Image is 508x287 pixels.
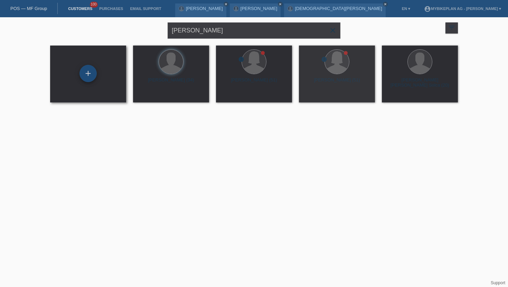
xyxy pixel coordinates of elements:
[90,2,98,8] span: 100
[421,7,505,11] a: account_circleMybikeplan AG - [PERSON_NAME] ▾
[65,7,96,11] a: Customers
[238,56,244,63] div: unconfirmed, pending
[241,6,277,11] a: [PERSON_NAME]
[387,77,452,88] div: [PERSON_NAME] [PERSON_NAME] Solca (20)
[295,6,382,11] a: [DEMOGRAPHIC_DATA][PERSON_NAME]
[80,68,96,79] div: Add customer
[384,2,387,6] i: close
[304,77,369,88] div: [PERSON_NAME] (51)
[10,6,47,11] a: POS — MF Group
[321,56,327,62] i: error
[448,24,455,31] i: filter_list
[96,7,126,11] a: Purchases
[224,2,228,7] a: close
[279,2,282,6] i: close
[222,77,286,88] div: [PERSON_NAME] (51)
[224,2,228,6] i: close
[126,7,164,11] a: Email Support
[278,2,283,7] a: close
[321,56,327,63] div: unconfirmed, pending
[139,77,204,88] div: [PERSON_NAME] (34)
[238,56,244,62] i: error
[424,6,431,12] i: account_circle
[186,6,223,11] a: [PERSON_NAME]
[329,26,337,34] i: close
[383,2,388,7] a: close
[491,280,505,285] a: Support
[168,22,340,39] input: Search...
[398,7,414,11] a: EN ▾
